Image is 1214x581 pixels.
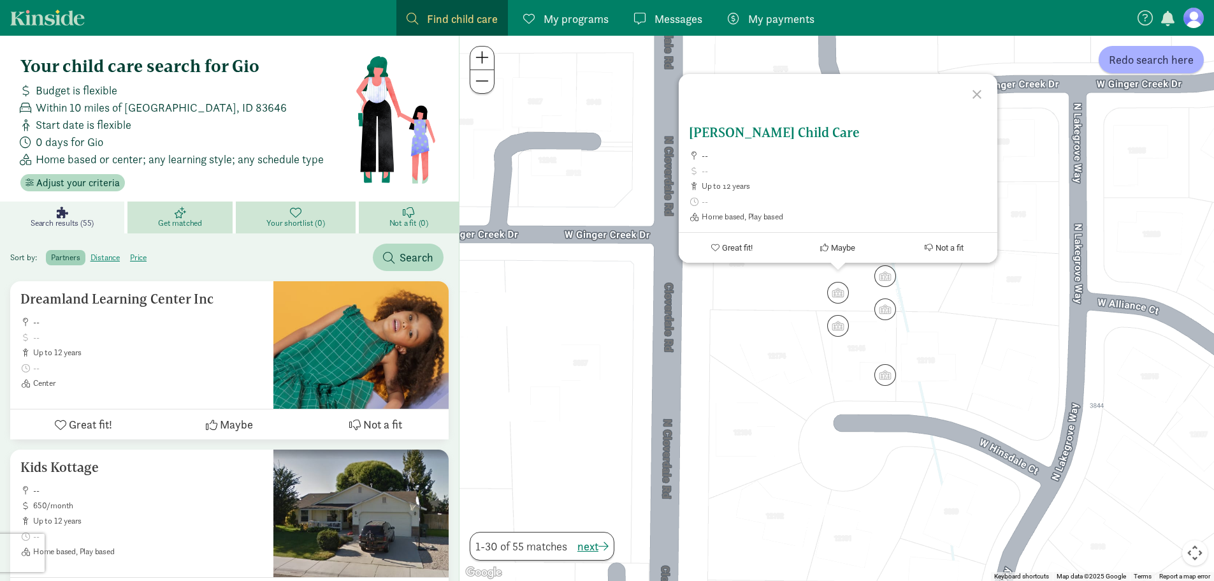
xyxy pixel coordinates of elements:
[125,250,152,265] label: price
[874,265,896,287] div: Click to see details
[236,202,358,233] a: Your shortlist (0)
[827,315,849,337] div: Click to see details
[748,10,814,27] span: My payments
[33,501,263,511] span: 650/month
[46,250,85,265] label: partners
[156,409,302,439] button: Maybe
[10,10,85,26] a: Kinside
[158,218,202,228] span: Get matched
[654,10,702,27] span: Messages
[10,409,156,439] button: Great fit!
[20,291,263,307] h5: Dreamland Learning Center Inc
[36,99,287,116] span: Within 10 miles of [GEOGRAPHIC_DATA], ID 83646
[679,233,785,263] button: Great fit!
[373,244,444,271] button: Search
[85,250,125,265] label: distance
[20,56,355,77] h4: Your child care search for Gio
[702,151,987,161] span: --
[874,364,896,386] div: Click to see details
[827,282,849,304] div: Click to see details
[400,249,433,266] span: Search
[36,175,120,191] span: Adjust your criteria
[33,378,263,388] span: Center
[36,116,131,133] span: Start date is flexible
[389,218,428,228] span: Not a fit (0)
[994,572,1049,581] button: Keyboard shortcuts
[36,82,117,99] span: Budget is flexible
[36,151,324,168] span: Home based or center; any learning style; any schedule type
[33,317,263,327] span: --
[544,10,609,27] span: My programs
[702,181,987,191] span: up to 12 years
[20,460,263,475] h5: Kids Kottage
[463,564,505,581] img: Google
[936,243,964,253] span: Not a fit
[20,174,125,192] button: Adjust your criteria
[10,252,44,263] span: Sort by:
[1182,540,1208,566] button: Map camera controls
[36,133,103,151] span: 0 days for Gio
[577,538,609,555] button: next
[220,416,253,433] span: Maybe
[874,298,896,320] div: Click to see details
[127,202,236,233] a: Get matched
[33,485,263,496] span: --
[1109,51,1194,68] span: Redo search here
[702,212,987,222] span: Home based, Play based
[33,516,263,526] span: up to 12 years
[785,233,892,263] button: Maybe
[33,348,263,358] span: up to 12 years
[831,243,855,253] span: Maybe
[31,218,94,228] span: Search results (55)
[475,538,567,555] span: 1-30 of 55 matches
[689,125,987,140] h5: [PERSON_NAME] Child Care
[1057,573,1126,580] span: Map data ©2025 Google
[722,243,753,253] span: Great fit!
[463,564,505,581] a: Open this area in Google Maps (opens a new window)
[303,409,449,439] button: Not a fit
[891,233,997,263] button: Not a fit
[359,202,459,233] a: Not a fit (0)
[69,416,112,433] span: Great fit!
[427,10,498,27] span: Find child care
[33,547,263,557] span: Home based, Play based
[1134,573,1152,580] a: Terms
[1099,46,1204,73] button: Redo search here
[1159,573,1210,580] a: Report a map error
[266,218,324,228] span: Your shortlist (0)
[363,416,402,433] span: Not a fit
